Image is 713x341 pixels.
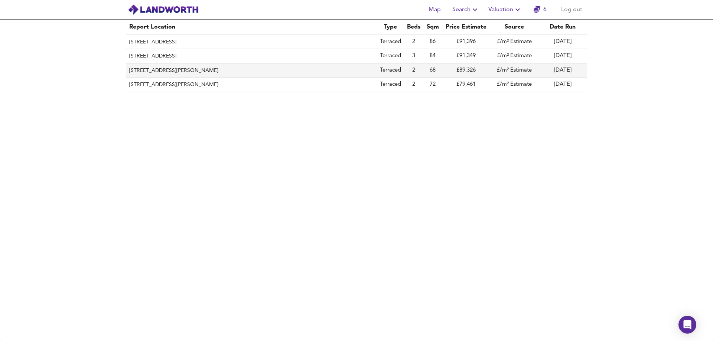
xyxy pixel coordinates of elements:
td: £/m² Estimate [490,35,538,49]
div: Date Run [541,23,584,32]
td: Terraced [377,35,404,49]
td: [DATE] [538,49,587,63]
td: Terraced [377,63,404,78]
td: Terraced [377,78,404,92]
button: 6 [528,2,552,17]
div: Type [380,23,401,32]
td: 2 [404,63,423,78]
td: Terraced [377,49,404,63]
th: Report Location [126,20,377,35]
td: 3 [404,49,423,63]
div: Sqm [426,23,439,32]
td: £91,349 [442,49,490,63]
td: 2 [404,78,423,92]
td: 72 [423,78,442,92]
div: Open Intercom Messenger [678,316,696,334]
button: Search [449,2,482,17]
span: Valuation [488,4,522,15]
td: [DATE] [538,63,587,78]
div: Price Estimate [445,23,487,32]
td: 2 [404,35,423,49]
td: [DATE] [538,78,587,92]
td: [DATE] [538,35,587,49]
span: Search [452,4,479,15]
button: Valuation [485,2,525,17]
span: Map [426,4,443,15]
td: 86 [423,35,442,49]
a: 6 [534,4,547,15]
div: Beds [407,23,420,32]
td: £91,396 [442,35,490,49]
td: £89,326 [442,63,490,78]
td: £/m² Estimate [490,49,538,63]
td: £79,461 [442,78,490,92]
div: Source [493,23,535,32]
td: 84 [423,49,442,63]
th: [STREET_ADDRESS] [126,35,377,49]
th: [STREET_ADDRESS][PERSON_NAME] [126,63,377,78]
td: 68 [423,63,442,78]
th: [STREET_ADDRESS][PERSON_NAME] [126,78,377,92]
table: simple table [119,20,594,92]
span: Log out [561,4,582,15]
button: Map [423,2,446,17]
th: [STREET_ADDRESS] [126,49,377,63]
td: £/m² Estimate [490,78,538,92]
img: logo [128,4,199,15]
td: £/m² Estimate [490,63,538,78]
button: Log out [558,2,585,17]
